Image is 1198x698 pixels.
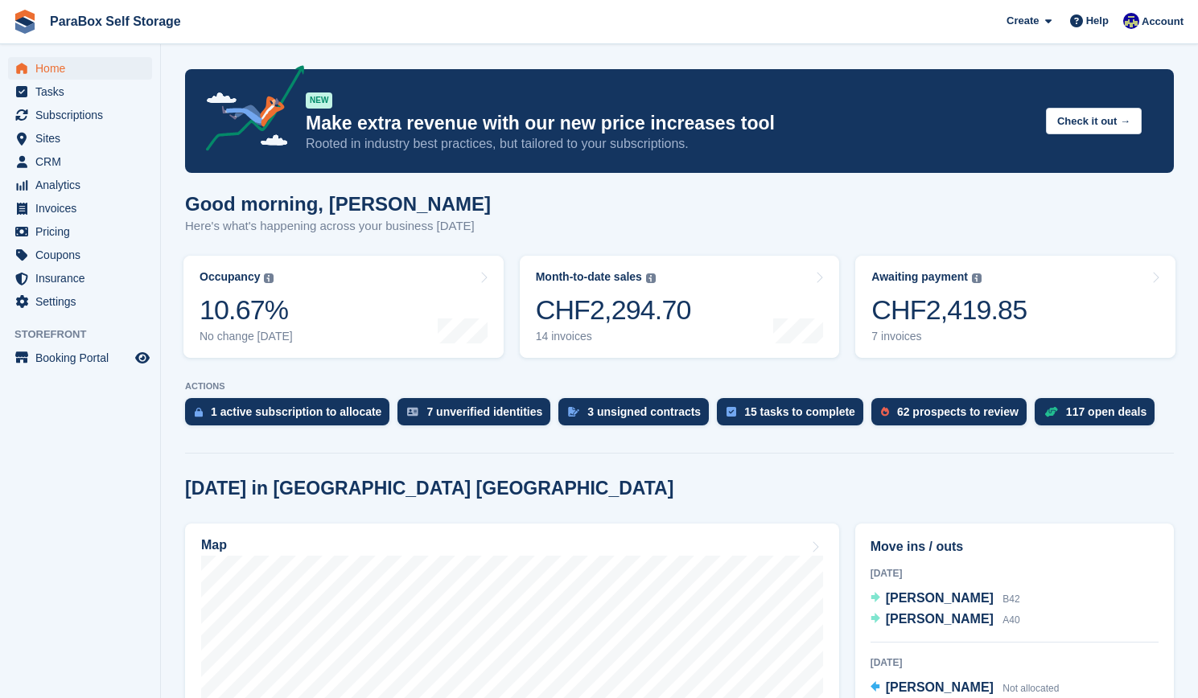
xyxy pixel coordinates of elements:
img: price-adjustments-announcement-icon-8257ccfd72463d97f412b2fc003d46551f7dbcb40ab6d574587a9cd5c0d94... [192,65,305,157]
span: [PERSON_NAME] [886,591,994,605]
a: Occupancy 10.67% No change [DATE] [183,256,504,358]
span: CRM [35,150,132,173]
img: icon-info-grey-7440780725fd019a000dd9b08b2336e03edf1995a4989e88bcd33f0948082b44.svg [264,273,274,283]
a: menu [8,347,152,369]
span: A40 [1002,614,1019,626]
span: Subscriptions [35,104,132,126]
span: Pricing [35,220,132,243]
a: menu [8,127,152,150]
span: Coupons [35,244,132,266]
img: deal-1b604bf984904fb50ccaf53a9ad4b4a5d6e5aea283cecdc64d6e3604feb123c2.svg [1044,406,1058,417]
h2: Move ins / outs [871,537,1159,556]
span: Storefront [14,326,160,343]
p: Rooted in industry best practices, but tailored to your subscriptions. [306,135,1033,153]
div: CHF2,419.85 [871,294,1027,326]
div: 62 prospects to review [897,405,1019,418]
img: task-75834270c22a3079a89374b754ae025e5fb1db73e45f91037f5363f120a921f8.svg [727,407,736,417]
a: 62 prospects to review [871,398,1035,433]
img: Gaspard Frey [1123,13,1139,29]
span: Settings [35,290,132,313]
a: menu [8,267,152,289]
span: [PERSON_NAME] [886,680,994,694]
div: No change [DATE] [200,330,293,343]
a: ParaBox Self Storage [43,8,187,35]
div: Awaiting payment [871,270,968,284]
a: menu [8,290,152,313]
a: menu [8,80,152,103]
a: 117 open deals [1035,398,1163,433]
div: 3 unsigned contracts [587,405,701,418]
p: Here's what's happening across your business [DATE] [185,217,491,236]
img: stora-icon-8386f47178a22dfd0bd8f6a31ec36ba5ce8667c1dd55bd0f319d3a0aa187defe.svg [13,10,37,34]
a: menu [8,197,152,220]
a: Preview store [133,348,152,367]
a: [PERSON_NAME] A40 [871,610,1020,630]
div: 117 open deals [1066,405,1147,418]
a: menu [8,174,152,196]
p: ACTIONS [185,381,1174,392]
span: [PERSON_NAME] [886,612,994,626]
span: Not allocated [1002,683,1059,694]
div: 14 invoices [536,330,691,343]
a: 1 active subscription to allocate [185,398,397,433]
img: icon-info-grey-7440780725fd019a000dd9b08b2336e03edf1995a4989e88bcd33f0948082b44.svg [646,273,656,283]
img: prospect-51fa495bee0391a8d652442698ab0144808aea92771e9ea1ae160a38d050c398.svg [881,407,889,417]
a: 15 tasks to complete [717,398,871,433]
span: Account [1142,14,1184,30]
span: Help [1086,13,1109,29]
div: 7 invoices [871,330,1027,343]
a: menu [8,220,152,243]
span: Analytics [35,174,132,196]
img: contract_signature_icon-13c848040528278c33f63329250d36e43548de30e8caae1d1a13099fd9432cc5.svg [568,407,579,417]
img: icon-info-grey-7440780725fd019a000dd9b08b2336e03edf1995a4989e88bcd33f0948082b44.svg [972,273,982,283]
h2: [DATE] in [GEOGRAPHIC_DATA] [GEOGRAPHIC_DATA] [185,478,673,499]
a: menu [8,150,152,173]
span: Home [35,57,132,80]
span: Create [1007,13,1039,29]
div: CHF2,294.70 [536,294,691,326]
div: 15 tasks to complete [744,405,855,418]
span: Insurance [35,267,132,289]
div: [DATE] [871,566,1159,581]
a: 7 unverified identities [397,398,558,433]
img: verify_identity-adf6edd0f0f0b5bbfe63781bf79b02c33cf7c696d77639b501bdc392416b5a36.svg [407,407,418,417]
a: 3 unsigned contracts [558,398,717,433]
a: Month-to-date sales CHF2,294.70 14 invoices [520,256,840,358]
div: [DATE] [871,655,1159,670]
span: B42 [1002,593,1019,605]
button: Check it out → [1046,108,1142,134]
img: active_subscription_to_allocate_icon-d502201f5373d7db506a760aba3b589e785aa758c864c3986d89f69b8ff3... [195,407,203,417]
div: NEW [306,92,332,109]
span: Booking Portal [35,347,132,369]
h1: Good morning, [PERSON_NAME] [185,193,491,215]
span: Invoices [35,197,132,220]
a: Awaiting payment CHF2,419.85 7 invoices [855,256,1175,358]
div: 10.67% [200,294,293,326]
span: Sites [35,127,132,150]
span: Tasks [35,80,132,103]
a: menu [8,244,152,266]
div: 1 active subscription to allocate [211,405,381,418]
div: Occupancy [200,270,260,284]
a: menu [8,104,152,126]
p: Make extra revenue with our new price increases tool [306,112,1033,135]
a: [PERSON_NAME] B42 [871,589,1020,610]
div: Month-to-date sales [536,270,642,284]
div: 7 unverified identities [426,405,542,418]
h2: Map [201,538,227,552]
a: menu [8,57,152,80]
